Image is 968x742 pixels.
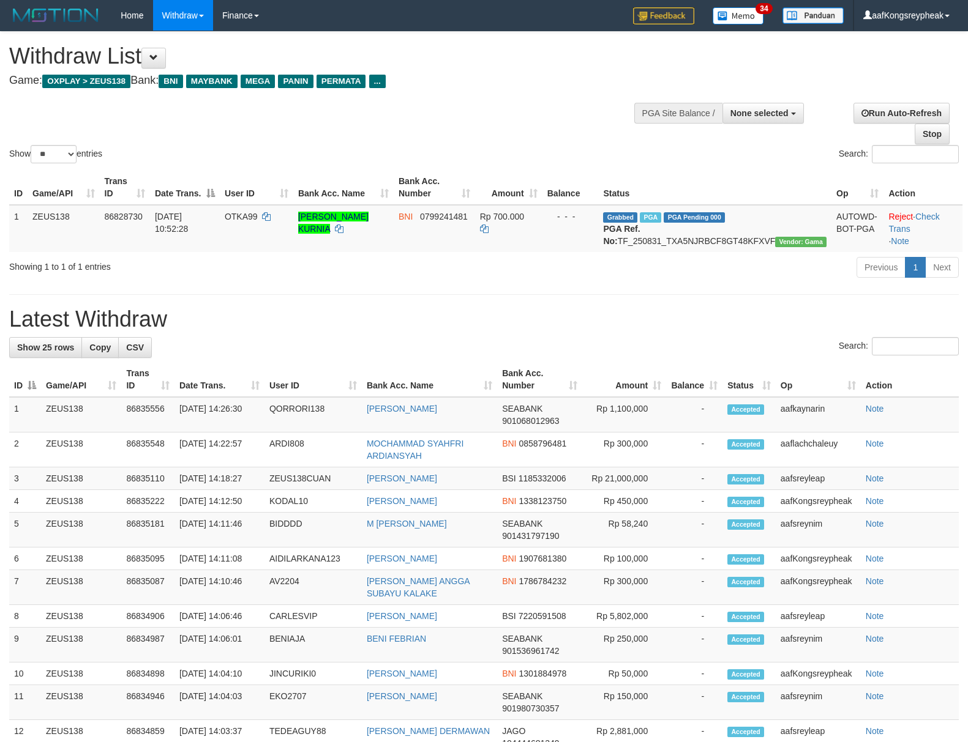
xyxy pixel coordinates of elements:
td: - [666,432,722,467]
td: BENIAJA [265,628,362,662]
a: Note [866,496,884,506]
a: Note [891,236,909,246]
span: Accepted [727,692,764,702]
span: JAGO [502,726,525,736]
td: 86835548 [121,432,174,467]
td: 5 [9,513,41,547]
th: Game/API: activate to sort column ascending [41,362,121,397]
td: ZEUS138 [41,662,121,685]
th: Trans ID: activate to sort column ascending [121,362,174,397]
td: aafsreynim [776,513,861,547]
td: ZEUS138 [41,397,121,432]
th: Amount: activate to sort column ascending [475,170,542,205]
td: Rp 58,240 [582,513,666,547]
a: Note [866,554,884,563]
td: [DATE] 14:04:10 [174,662,265,685]
td: 86835087 [121,570,174,605]
td: ZEUS138 [41,628,121,662]
span: Accepted [727,634,764,645]
th: ID [9,170,28,205]
td: - [666,547,722,570]
span: Accepted [727,497,764,507]
td: aafsreyleap [776,605,861,628]
td: [DATE] 14:10:46 [174,570,265,605]
a: Run Auto-Refresh [854,103,950,124]
span: ... [369,75,386,88]
td: 1 [9,397,41,432]
span: BNI [502,554,516,563]
a: 1 [905,257,926,278]
td: 86835181 [121,513,174,547]
th: Status [598,170,831,205]
span: None selected [730,108,789,118]
span: Copy [89,343,111,352]
span: BNI [502,439,516,448]
td: 7 [9,570,41,605]
th: User ID: activate to sort column ascending [265,362,362,397]
td: ZEUS138 [41,432,121,467]
a: Show 25 rows [9,337,82,358]
td: Rp 21,000,000 [582,467,666,490]
span: Copy 901431797190 to clipboard [502,531,559,541]
th: Op: activate to sort column ascending [831,170,884,205]
td: [DATE] 14:11:46 [174,513,265,547]
span: Show 25 rows [17,343,74,352]
span: BSI [502,611,516,621]
span: CSV [126,343,144,352]
td: 2 [9,432,41,467]
td: [DATE] 14:22:57 [174,432,265,467]
span: Copy 0799241481 to clipboard [420,212,468,221]
a: Note [866,691,884,701]
span: SEABANK [502,691,542,701]
a: [PERSON_NAME] [367,669,437,678]
a: Next [925,257,959,278]
td: aafsreynim [776,628,861,662]
th: Bank Acc. Name: activate to sort column ascending [362,362,497,397]
span: Accepted [727,439,764,450]
a: MOCHAMMAD SYAHFRI ARDIANSYAH [367,439,463,461]
span: SEABANK [502,404,542,414]
th: Bank Acc. Name: activate to sort column ascending [293,170,394,205]
td: ZEUS138 [41,490,121,513]
td: ZEUS138 [28,205,100,252]
td: - [666,662,722,685]
img: Button%20Memo.svg [713,7,764,24]
a: Reject [888,212,913,221]
span: Accepted [727,519,764,530]
input: Search: [872,337,959,355]
td: TF_250831_TXA5NJRBCF8GT48KFXVF [598,205,831,252]
a: M [PERSON_NAME] [367,519,447,529]
td: aafsreyleap [776,467,861,490]
td: AUTOWD-BOT-PGA [831,205,884,252]
th: Game/API: activate to sort column ascending [28,170,100,205]
span: BSI [502,473,516,483]
a: [PERSON_NAME] [367,473,437,483]
span: BNI [159,75,182,88]
td: ZEUS138 [41,547,121,570]
span: PERMATA [317,75,366,88]
td: Rp 300,000 [582,432,666,467]
td: [DATE] 14:11:08 [174,547,265,570]
h1: Withdraw List [9,44,633,69]
td: 4 [9,490,41,513]
label: Show entries [9,145,102,163]
a: Note [866,519,884,529]
th: Action [884,170,962,205]
a: Previous [857,257,906,278]
td: 9 [9,628,41,662]
td: [DATE] 14:26:30 [174,397,265,432]
td: CARLESVIP [265,605,362,628]
h1: Latest Withdraw [9,307,959,332]
td: AV2204 [265,570,362,605]
td: aafsreynim [776,685,861,720]
span: Accepted [727,669,764,680]
td: 86834898 [121,662,174,685]
a: [PERSON_NAME] DERMAWAN [367,726,490,736]
td: Rp 100,000 [582,547,666,570]
span: OTKA99 [225,212,258,221]
th: Date Trans.: activate to sort column descending [150,170,220,205]
td: 1 [9,205,28,252]
label: Search: [839,337,959,355]
a: Note [866,669,884,678]
td: 86834946 [121,685,174,720]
